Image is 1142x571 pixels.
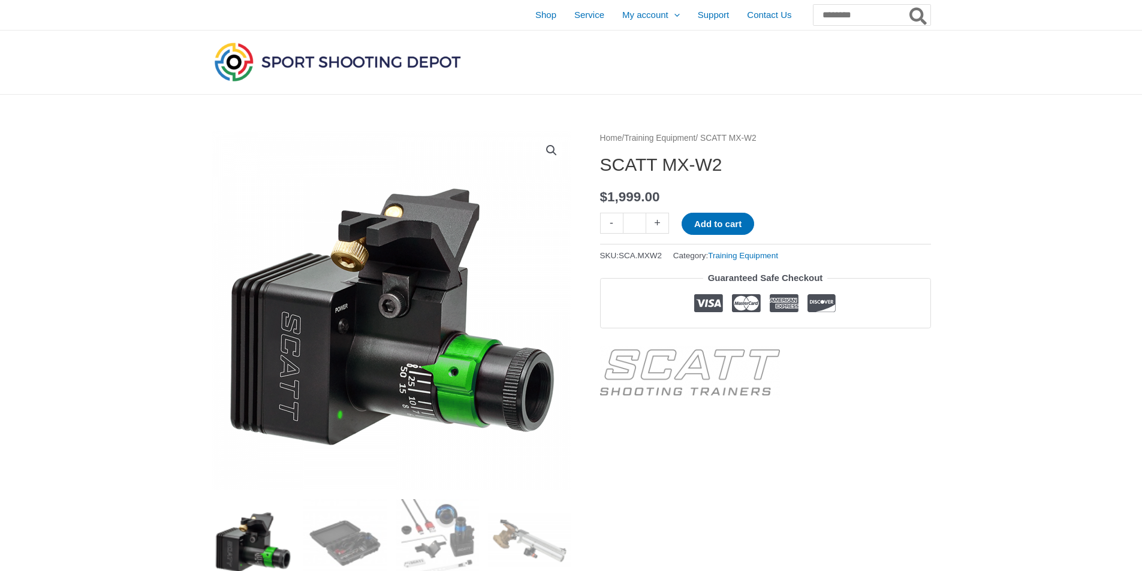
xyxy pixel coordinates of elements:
[907,5,930,25] button: Search
[600,248,662,263] span: SKU:
[212,40,463,84] img: Sport Shooting Depot
[624,134,695,143] a: Training Equipment
[212,131,571,490] img: SCATT MX-W2 (wireless)
[541,140,562,161] a: View full-screen image gallery
[600,346,780,399] a: SCATT
[600,213,623,234] a: -
[703,270,828,286] legend: Guaranteed Safe Checkout
[600,189,608,204] span: $
[623,213,646,234] input: Product quantity
[619,251,662,260] span: SCA.MXW2
[600,154,931,176] h1: SCATT MX-W2
[646,213,669,234] a: +
[673,248,778,263] span: Category:
[708,251,778,260] a: Training Equipment
[600,189,660,204] bdi: 1,999.00
[600,134,622,143] a: Home
[600,131,931,146] nav: Breadcrumb
[682,213,754,235] button: Add to cart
